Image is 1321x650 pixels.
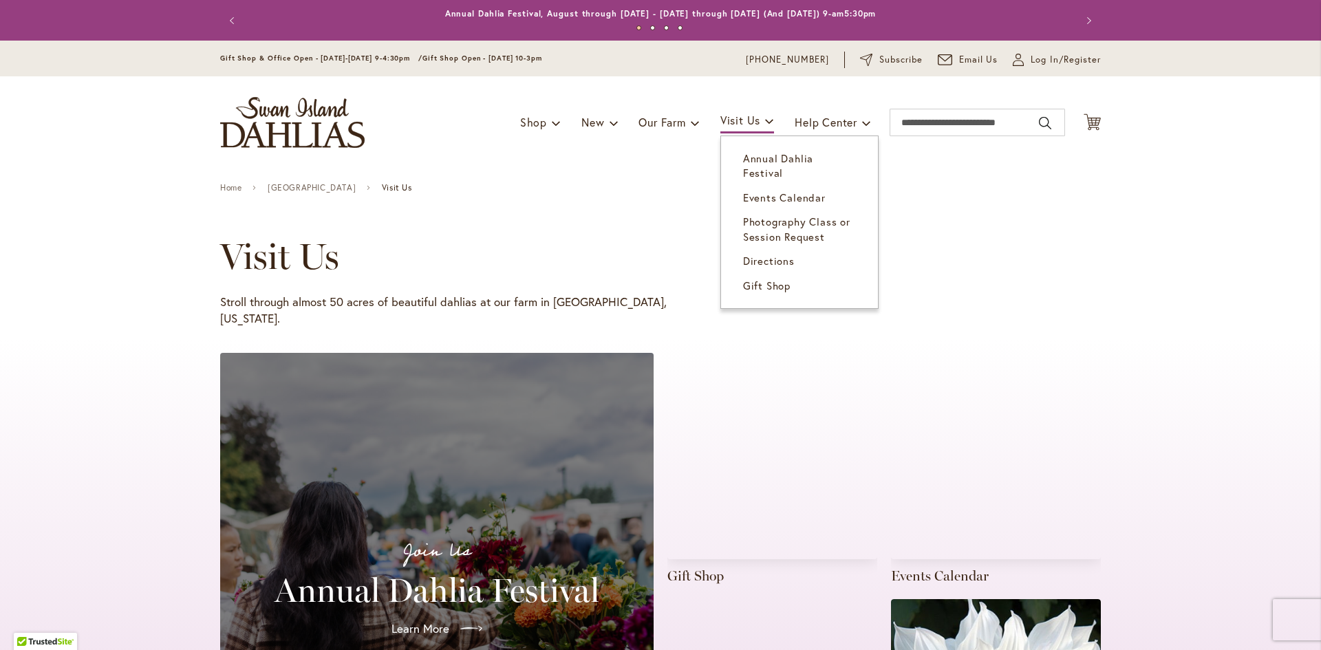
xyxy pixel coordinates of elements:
[743,215,850,243] span: Photography Class or Session Request
[795,115,857,129] span: Help Center
[636,25,641,30] button: 1 of 4
[220,7,248,34] button: Previous
[650,25,655,30] button: 2 of 4
[220,97,365,148] a: store logo
[237,537,637,565] p: Join Us
[959,53,998,67] span: Email Us
[445,8,877,19] a: Annual Dahlia Festival, August through [DATE] - [DATE] through [DATE] (And [DATE]) 9-am5:30pm
[860,53,923,67] a: Subscribe
[1031,53,1101,67] span: Log In/Register
[220,236,1061,277] h1: Visit Us
[422,54,542,63] span: Gift Shop Open - [DATE] 10-3pm
[746,53,829,67] a: [PHONE_NUMBER]
[220,54,422,63] span: Gift Shop & Office Open - [DATE]-[DATE] 9-4:30pm /
[743,254,795,268] span: Directions
[743,279,791,292] span: Gift Shop
[382,183,412,193] span: Visit Us
[220,294,667,327] p: Stroll through almost 50 acres of beautiful dahlias at our farm in [GEOGRAPHIC_DATA], [US_STATE].
[1073,7,1101,34] button: Next
[743,191,826,204] span: Events Calendar
[220,183,241,193] a: Home
[664,25,669,30] button: 3 of 4
[1013,53,1101,67] a: Log In/Register
[720,113,760,127] span: Visit Us
[237,571,637,609] h2: Annual Dahlia Festival
[520,115,547,129] span: Shop
[638,115,685,129] span: Our Farm
[380,609,493,648] a: Learn More
[268,183,356,193] a: [GEOGRAPHIC_DATA]
[678,25,683,30] button: 4 of 4
[879,53,923,67] span: Subscribe
[938,53,998,67] a: Email Us
[743,151,813,180] span: Annual Dahlia Festival
[581,115,604,129] span: New
[391,620,449,637] span: Learn More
